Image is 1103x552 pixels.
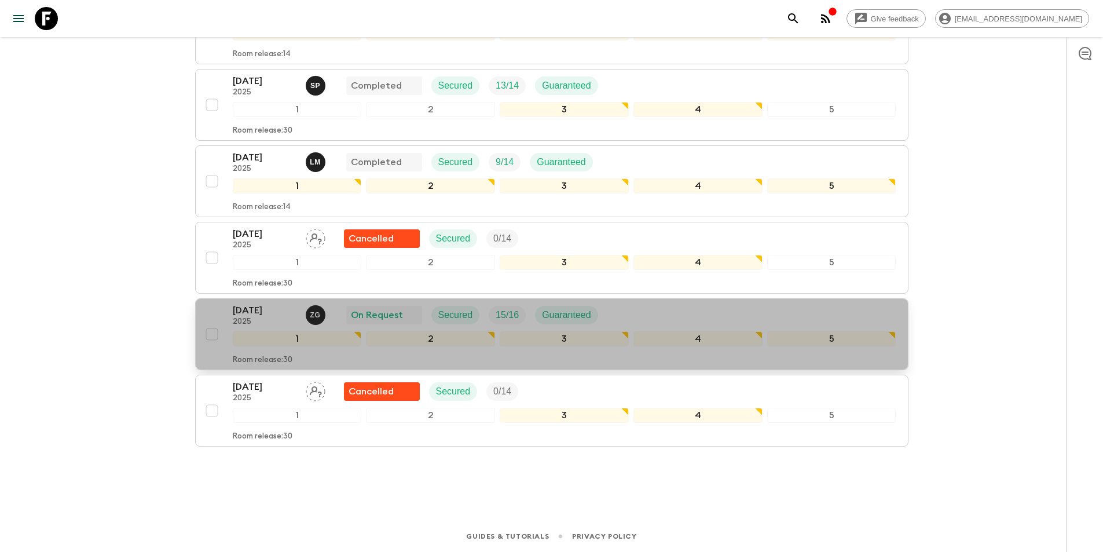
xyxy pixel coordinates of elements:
p: Room release: 14 [233,203,291,212]
div: Secured [429,382,478,401]
div: Trip Fill [486,382,518,401]
div: 3 [500,178,629,193]
p: Cancelled [349,232,394,246]
div: Secured [431,76,480,95]
p: Guaranteed [542,308,591,322]
p: Cancelled [349,385,394,399]
p: On Request [351,308,403,322]
div: 3 [500,102,629,117]
div: Trip Fill [486,229,518,248]
div: 5 [767,102,896,117]
div: 5 [767,408,896,423]
p: 15 / 16 [496,308,519,322]
div: Trip Fill [489,306,526,324]
div: 2 [366,255,495,270]
button: [DATE]2025Assign pack leaderFlash Pack cancellationSecuredTrip Fill12345Room release:30 [195,222,908,294]
p: [DATE] [233,74,296,88]
div: 5 [767,178,896,193]
p: 2025 [233,164,296,174]
span: Assign pack leader [306,385,325,394]
div: Trip Fill [489,76,526,95]
span: Sophie Pruidze [306,79,328,89]
div: 2 [366,408,495,423]
button: [DATE]2025Zura GoglichidzeOn RequestSecuredTrip FillGuaranteed12345Room release:30 [195,298,908,370]
p: Guaranteed [542,79,591,93]
div: 2 [366,178,495,193]
p: Room release: 30 [233,432,292,441]
p: Secured [438,155,473,169]
div: 4 [633,178,763,193]
div: Flash Pack cancellation [344,229,420,248]
div: Secured [431,306,480,324]
div: Flash Pack cancellation [344,382,420,401]
p: 2025 [233,394,296,403]
p: Room release: 30 [233,279,292,288]
p: Room release: 30 [233,126,292,136]
span: Zura Goglichidze [306,309,328,318]
p: Room release: 30 [233,356,292,365]
p: 2025 [233,88,296,97]
div: [EMAIL_ADDRESS][DOMAIN_NAME] [935,9,1089,28]
a: Privacy Policy [572,530,636,543]
button: [DATE]2025Sophie PruidzeCompletedSecuredTrip FillGuaranteed12345Room release:30 [195,69,908,141]
p: Completed [351,155,402,169]
p: 13 / 14 [496,79,519,93]
div: 1 [233,331,362,346]
button: [DATE]2025Assign pack leaderFlash Pack cancellationSecuredTrip Fill12345Room release:30 [195,375,908,447]
span: Assign pack leader [306,232,325,242]
p: [DATE] [233,304,296,317]
div: 3 [500,255,629,270]
p: [DATE] [233,151,296,164]
p: [DATE] [233,380,296,394]
a: Give feedback [847,9,926,28]
div: 1 [233,178,362,193]
p: Secured [438,79,473,93]
p: Secured [436,385,471,399]
p: Guaranteed [537,155,586,169]
div: 4 [633,331,763,346]
div: 4 [633,102,763,117]
div: Secured [431,153,480,171]
p: 9 / 14 [496,155,514,169]
div: 3 [500,331,629,346]
button: menu [7,7,30,30]
div: 5 [767,331,896,346]
div: 1 [233,408,362,423]
p: 0 / 14 [493,232,511,246]
p: Secured [436,232,471,246]
button: [DATE]2025Luka MamniashviliCompletedSecuredTrip FillGuaranteed12345Room release:14 [195,145,908,217]
p: Z G [310,310,321,320]
span: [EMAIL_ADDRESS][DOMAIN_NAME] [948,14,1089,23]
p: Room release: 14 [233,50,291,59]
p: 0 / 14 [493,385,511,399]
p: Secured [438,308,473,322]
div: 5 [767,255,896,270]
div: 2 [366,102,495,117]
div: 1 [233,255,362,270]
div: 4 [633,408,763,423]
p: 2025 [233,317,296,327]
div: Trip Fill [489,153,521,171]
button: ZG [306,305,328,325]
span: Luka Mamniashvili [306,156,328,165]
div: 2 [366,331,495,346]
p: Completed [351,79,402,93]
div: 4 [633,255,763,270]
p: [DATE] [233,227,296,241]
a: Guides & Tutorials [466,530,549,543]
p: 2025 [233,241,296,250]
button: search adventures [782,7,805,30]
div: 1 [233,102,362,117]
div: Secured [429,229,478,248]
span: Give feedback [864,14,925,23]
div: 3 [500,408,629,423]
